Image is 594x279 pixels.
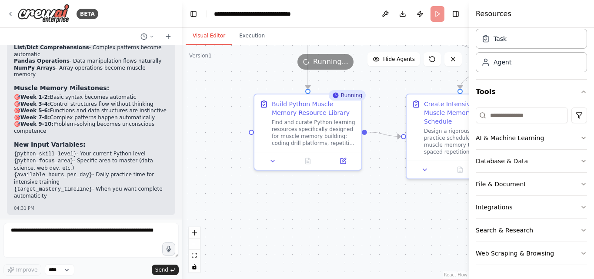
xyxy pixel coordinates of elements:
button: Click to speak your automation idea [162,242,175,255]
div: Create Intensive Python Muscle Memory Training Schedule [424,100,508,126]
button: Integrations [476,196,587,218]
li: - Specific area to master (data science, web dev, etc.) [14,158,168,171]
code: {python_focus_area} [14,158,73,164]
button: zoom in [189,227,200,239]
strong: Week 1-2: [20,94,50,100]
button: zoom out [189,239,200,250]
g: Edge from dafe9a34-fa73-453f-94b6-1bee8cd7213f to f56dc944-108d-4b8a-86fa-cdfc352bb3ee [367,128,401,141]
h4: Resources [476,9,511,19]
span: Send [155,266,168,273]
div: 04:31 PM [14,205,168,212]
button: Database & Data [476,150,587,172]
li: - Array operations become muscle memory [14,65,168,78]
div: Create Intensive Python Muscle Memory Training ScheduleDesign a rigorous daily Python practice sc... [406,94,514,179]
button: Tools [476,80,587,104]
div: Design a rigorous daily Python practice schedule that builds muscle memory through spaced repetit... [424,128,508,155]
div: Agent [494,58,511,67]
button: Search & Research [476,219,587,242]
code: {python_skill_level} [14,151,77,157]
button: Send [152,265,179,275]
strong: Pandas Operations [14,58,70,64]
span: Running... [313,57,348,67]
div: Version 1 [189,52,212,59]
button: Open in side panel [328,156,358,166]
div: Build Python Muscle Memory Resource Library [272,100,356,117]
button: Hide Agents [367,52,420,66]
code: {target_mastery_timeline} [14,186,92,192]
g: Edge from 5101a26a-95a3-4311-aaca-d359c6b4977b to f56dc944-108d-4b8a-86fa-cdfc352bb3ee [456,31,591,89]
li: - Daily practice time for intensive training [14,171,168,185]
button: Start a new chat [161,31,175,42]
div: BETA [77,9,98,19]
p: 🎯 Basic syntax becomes automatic 🎯 Control structures flow without thinking 🎯 Functions and data ... [14,94,168,135]
strong: Week 7-8: [20,114,50,121]
h3: New Input Variables: [14,140,168,149]
button: Execution [232,27,272,45]
strong: Week 3-4: [20,101,50,107]
g: Edge from 95644217-e8cc-4cf4-aa66-3efacd08ff2b to dafe9a34-fa73-453f-94b6-1bee8cd7213f [304,41,312,89]
img: Logo [17,4,70,24]
button: No output available [290,156,327,166]
div: Running [329,90,366,101]
button: Improve [3,264,41,276]
li: - Your current Python level [14,151,168,158]
nav: breadcrumb [214,10,312,18]
div: Find and curate Python learning resources specifically designed for muscle memory building: codin... [272,119,356,147]
strong: NumPy Arrays [14,65,56,71]
div: RunningBuild Python Muscle Memory Resource LibraryFind and curate Python learning resources speci... [254,94,362,171]
button: Switch to previous chat [137,31,158,42]
button: AI & Machine Learning [476,127,587,149]
div: React Flow controls [189,227,200,272]
button: No output available [442,165,479,175]
span: Improve [16,266,37,273]
button: Hide right sidebar [450,8,462,20]
a: React Flow attribution [444,272,467,277]
li: - Complex patterns become automatic [14,44,168,58]
div: Task [494,34,507,43]
strong: Week 9-10: [20,121,53,127]
code: {available_hours_per_day} [14,172,92,178]
button: toggle interactivity [189,261,200,272]
strong: Week 5-6: [20,108,50,114]
div: Tools [476,104,587,272]
button: fit view [189,250,200,261]
li: - When you want complete automaticity [14,186,168,200]
button: File & Document [476,173,587,195]
button: Web Scraping & Browsing [476,242,587,265]
h3: Muscle Memory Milestones: [14,84,168,92]
span: Hide Agents [383,56,415,63]
div: Crew [476,25,587,79]
button: Visual Editor [186,27,232,45]
button: Hide left sidebar [187,8,200,20]
strong: List/Dict Comprehensions [14,44,89,50]
li: - Data manipulation flows naturally [14,58,168,65]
